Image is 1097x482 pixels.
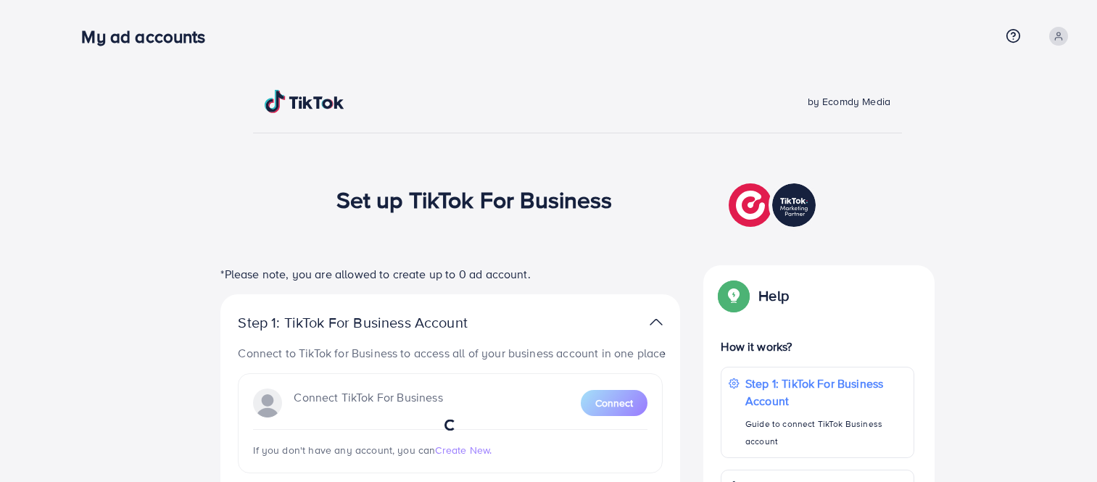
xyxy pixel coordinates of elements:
[758,287,789,304] p: Help
[721,283,747,309] img: Popup guide
[650,312,663,333] img: TikTok partner
[265,90,344,113] img: TikTok
[220,265,680,283] p: *Please note, you are allowed to create up to 0 ad account.
[729,180,819,230] img: TikTok partner
[336,186,613,213] h1: Set up TikTok For Business
[808,94,890,109] span: by Ecomdy Media
[81,26,217,47] h3: My ad accounts
[745,375,906,410] p: Step 1: TikTok For Business Account
[745,415,906,450] p: Guide to connect TikTok Business account
[721,338,914,355] p: How it works?
[238,314,513,331] p: Step 1: TikTok For Business Account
